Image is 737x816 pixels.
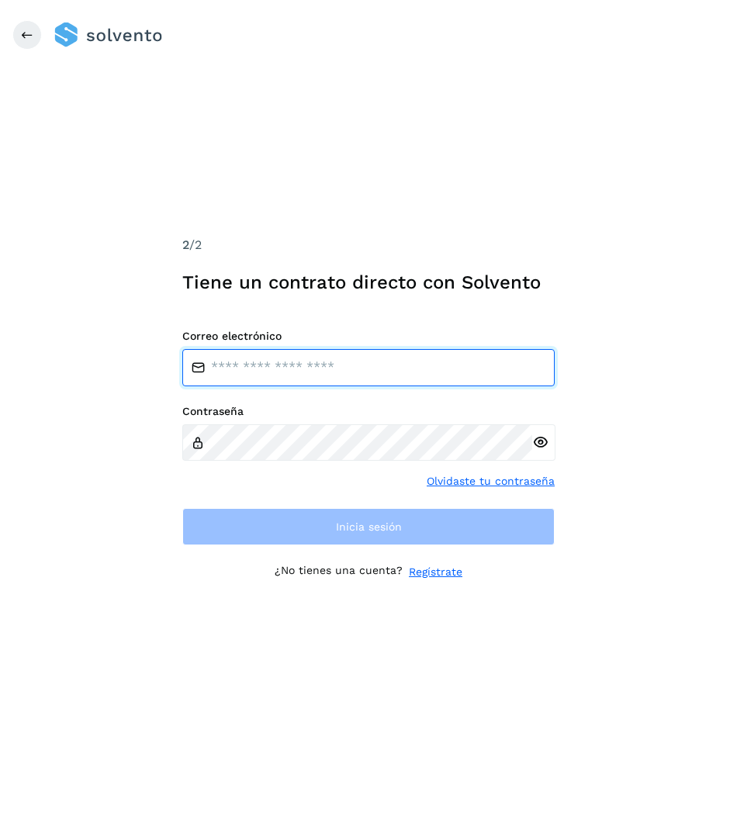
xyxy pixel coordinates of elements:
label: Correo electrónico [182,330,555,343]
button: Inicia sesión [182,508,555,545]
a: Olvidaste tu contraseña [427,473,555,489]
label: Contraseña [182,405,555,418]
p: ¿No tienes una cuenta? [275,564,403,580]
span: Inicia sesión [336,521,402,532]
a: Regístrate [409,564,462,580]
h1: Tiene un contrato directo con Solvento [182,271,555,294]
span: 2 [182,237,189,252]
div: /2 [182,236,555,254]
